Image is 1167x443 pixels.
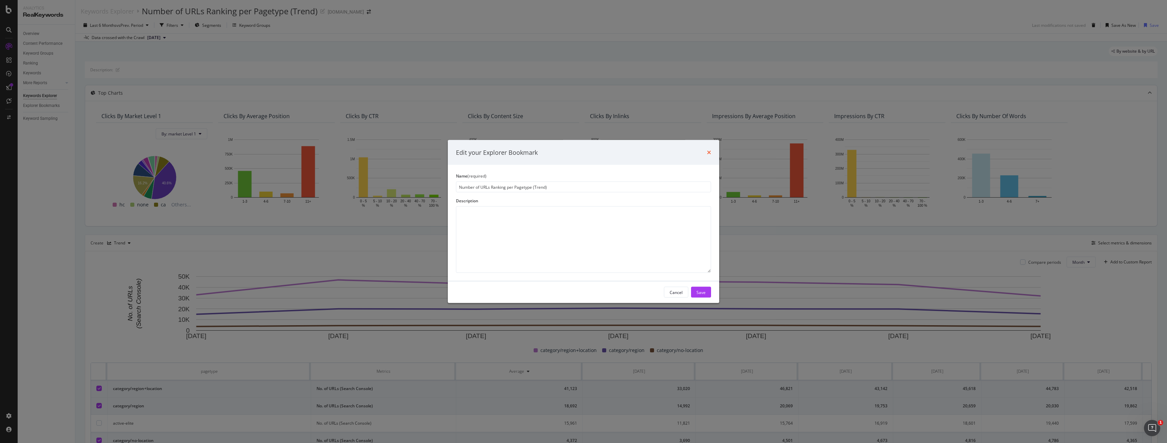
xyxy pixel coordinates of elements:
input: Enter a name [456,182,711,192]
span: 1 [1158,420,1163,425]
button: Cancel [664,287,688,298]
iframe: Intercom live chat [1144,420,1160,436]
button: Save [691,287,711,298]
div: Edit your Explorer Bookmark [456,148,538,157]
div: Cancel [670,289,683,295]
div: modal [448,140,719,303]
div: Save [696,289,706,295]
span: Name [456,173,467,179]
div: times [707,148,711,157]
div: Description [456,198,711,204]
span: (required) [467,173,486,179]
